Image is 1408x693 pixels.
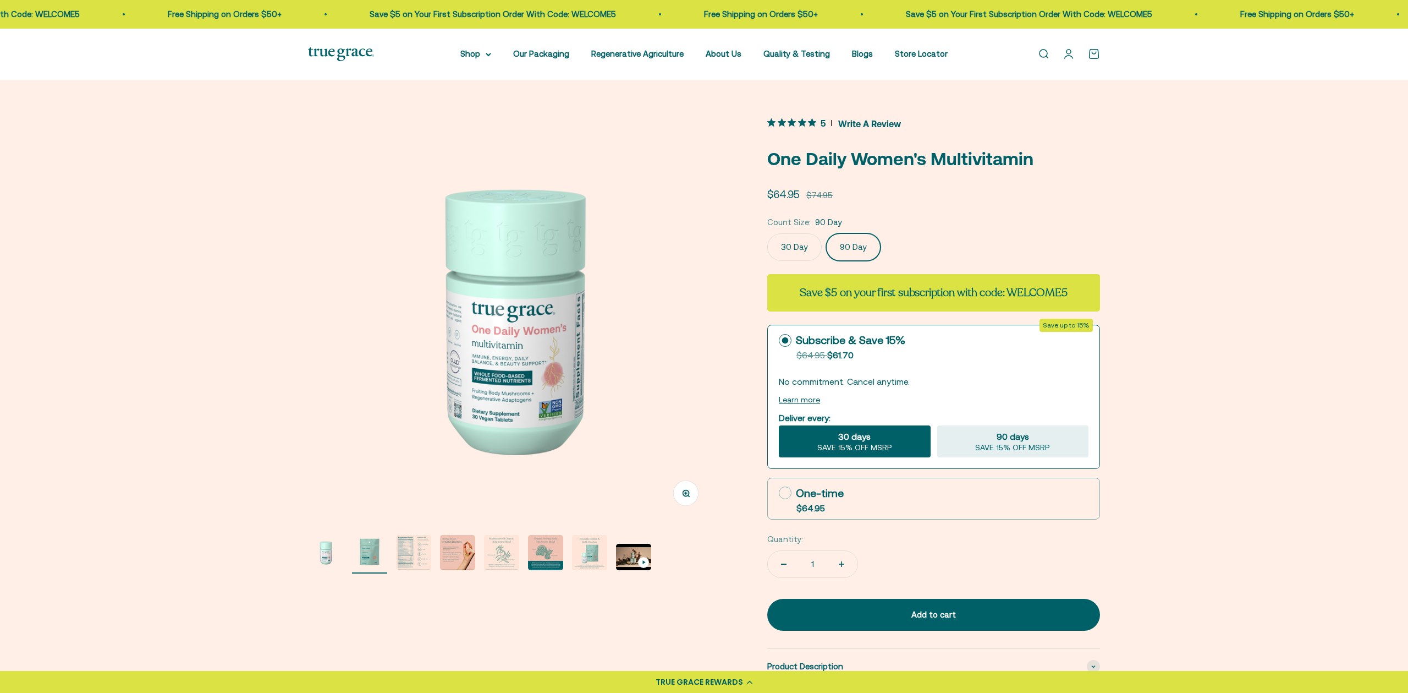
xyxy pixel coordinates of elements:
[484,535,519,570] img: Holy Basil and Ashwagandha are Ayurvedic herbs known as "adaptogens." They support overall health...
[484,535,519,574] button: Go to item 5
[789,608,1078,621] div: Add to cart
[591,49,684,58] a: Regenerative Agriculture
[767,533,803,546] label: Quantity:
[1240,9,1354,19] a: Free Shipping on Orders $50+
[767,145,1100,173] p: One Daily Women's Multivitamin
[767,186,800,203] sale-price: $64.95
[806,189,833,202] compare-at-price: $74.95
[656,676,743,688] div: TRUE GRACE REWARDS
[706,49,741,58] a: About Us
[768,551,800,577] button: Decrease quantity
[767,599,1100,631] button: Add to cart
[460,47,491,61] summary: Shop
[528,535,563,570] img: Reighi supports healthy aging.* Cordyceps support endurance.* Our extracts come exclusively from ...
[308,115,714,522] img: We select ingredients that play a concrete role in true health, and we include them at effective ...
[895,49,948,58] a: Store Locator
[767,660,843,673] span: Product Description
[800,285,1067,300] strong: Save $5 on your first subscription with code: WELCOME5
[396,535,431,574] button: Go to item 3
[370,8,616,21] p: Save $5 on Your First Subscription Order With Code: WELCOME5
[308,535,343,570] img: We select ingredients that play a concrete role in true health, and we include them at effective ...
[572,535,607,570] img: When you opt for our refill pouches instead of buying a whole new bottle every time you buy suppl...
[528,535,563,574] button: Go to item 6
[572,535,607,574] button: Go to item 7
[440,535,475,570] img: - 1200IU of Vitamin D3 from Lichen and 60 mcg of Vitamin K2 from Mena-Q7 - Regenerative & organic...
[838,115,901,132] span: Write A Review
[168,9,282,19] a: Free Shipping on Orders $50+
[767,115,901,132] button: 5 out 5 stars rating in total 4 reviews. Jump to reviews.
[704,9,818,19] a: Free Shipping on Orders $50+
[308,535,343,574] button: Go to item 1
[821,117,826,128] span: 5
[616,544,651,574] button: Go to item 8
[352,535,387,570] img: We select ingredients that play a concrete role in true health, and we include them at effective ...
[815,216,842,229] span: 90 Day
[352,535,387,574] button: Go to item 2
[906,8,1152,21] p: Save $5 on Your First Subscription Order With Code: WELCOME5
[440,535,475,574] button: Go to item 4
[826,551,857,577] button: Increase quantity
[852,49,873,58] a: Blogs
[763,49,830,58] a: Quality & Testing
[513,49,569,58] a: Our Packaging
[767,216,811,229] legend: Count Size:
[767,649,1100,684] summary: Product Description
[396,535,431,570] img: We select ingredients that play a concrete role in true health, and we include them at effective ...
